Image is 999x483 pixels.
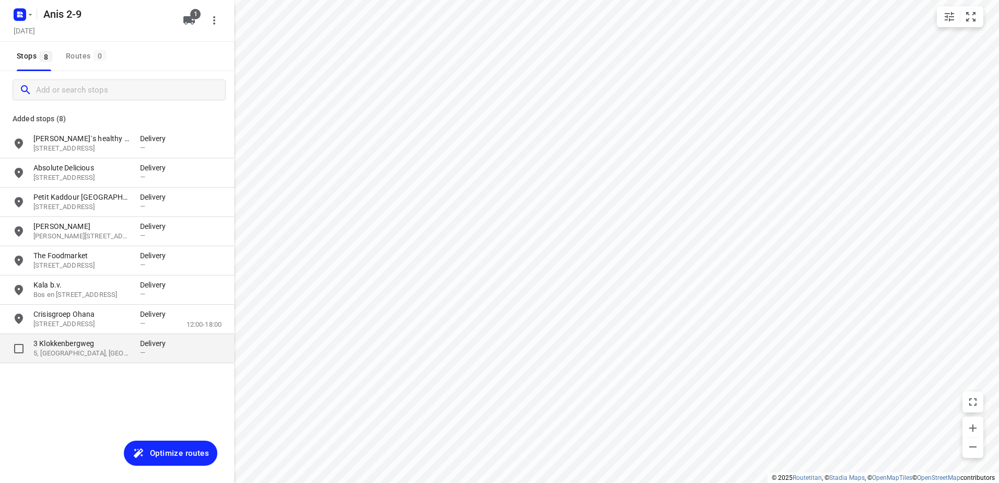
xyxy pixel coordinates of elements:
[33,144,130,154] p: Beijerlandselaan 25d, 3074EA, NL
[140,144,145,152] span: —
[33,319,130,329] p: [STREET_ADDRESS]
[140,349,145,356] span: —
[33,261,130,271] p: Zuidermolenweg 36, 1069CG, NL
[140,221,171,232] p: Delivery
[204,10,225,31] button: More
[190,9,201,19] span: 1
[33,309,130,319] p: Crisisgroep Ohana
[33,280,130,290] p: Kala b.v.
[9,25,39,37] h5: Project date
[33,349,130,359] p: 5, [GEOGRAPHIC_DATA], [GEOGRAPHIC_DATA]
[150,446,209,460] span: Optimize routes
[772,474,995,481] li: © 2025 , © , © © contributors
[140,163,171,173] p: Delivery
[140,309,171,319] p: Delivery
[13,112,222,125] p: Added stops (8)
[140,133,171,144] p: Delivery
[33,250,130,261] p: The Foodmarket
[40,51,52,62] span: 8
[872,474,912,481] a: OpenMapTiles
[94,50,106,61] span: 0
[140,338,171,349] p: Delivery
[33,290,130,300] p: Bos en Lommerplein 130, 1055EK, NL
[36,82,225,98] input: Add or search stops
[140,250,171,261] p: Delivery
[793,474,822,481] a: Routetitan
[937,6,983,27] div: small contained button group
[33,221,130,232] p: [PERSON_NAME]
[140,232,145,239] span: —
[33,192,130,202] p: Petit Kaddour [GEOGRAPHIC_DATA]
[17,50,55,63] span: Stops
[140,261,145,269] span: —
[140,173,145,181] span: —
[33,133,130,144] p: [PERSON_NAME]´s healthy kitchen
[66,50,109,63] div: Routes
[140,319,145,327] span: —
[33,232,130,241] p: Martini van Geffenstraat 29C, 1068GD, NL
[33,163,130,173] p: Absolute Delicious
[917,474,960,481] a: OpenStreetMap
[140,290,145,298] span: —
[33,173,130,183] p: [STREET_ADDRESS]
[33,338,130,349] p: 3 Klokkenbergweg
[829,474,865,481] a: Stadia Maps
[960,6,981,27] button: Fit zoom
[187,319,222,330] p: 12:00-18:00
[124,441,217,466] button: Optimize routes
[140,280,171,290] p: Delivery
[939,6,960,27] button: Map settings
[140,192,171,202] p: Delivery
[140,202,145,210] span: —
[39,6,175,22] h5: Anis 2-9
[33,202,130,212] p: Zwart Janstraat 119, 3035AP, NL
[179,10,200,31] button: 1
[8,338,29,359] span: Select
